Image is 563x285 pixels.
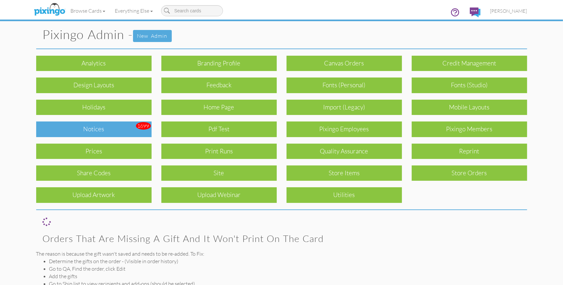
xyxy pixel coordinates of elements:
div: Feedback [161,78,277,93]
input: Search cards [161,5,223,16]
a: Everything Else [110,3,158,19]
div: Pixingo Members [412,121,527,137]
li: Add the gifts [49,273,527,280]
div: Share Codes [36,165,152,181]
h1: Pixingo Admin - [43,28,527,42]
li: Go to QA, Find the order, click Edit [49,265,527,273]
a: New admin [133,30,172,42]
div: reprint [412,144,527,159]
img: pixingo logo [32,2,67,18]
div: Canvas Orders [287,56,402,71]
div: Credit Management [412,56,527,71]
div: Home Page [161,100,277,115]
div: Fonts (Personal) [287,78,402,93]
div: Notices [36,121,152,137]
div: Holidays [36,100,152,115]
a: [PERSON_NAME] [485,3,532,19]
div: Prices [36,144,152,159]
div: Print Runs [161,144,277,159]
img: comments.svg [470,7,481,17]
div: Pdf test [161,121,277,137]
div: Site [161,165,277,181]
h2: Orders that are missing a gift and it won't print on the card [43,234,521,244]
div: Fonts (Studio) [412,78,527,93]
div: Branding profile [161,56,277,71]
div: Store Orders [412,165,527,181]
div: Upload Artwork [36,187,152,203]
div: Analytics [36,56,152,71]
div: Pixingo Employees [287,121,402,137]
div: Design Layouts [36,78,152,93]
a: Browse Cards [66,3,110,19]
div: Mobile layouts [412,100,527,115]
div: Import (legacy) [287,100,402,115]
span: [PERSON_NAME] [490,8,527,14]
li: Determine the gifts on the order - (Visible in order history) [49,258,527,265]
div: Upload Webinar [161,187,277,203]
div: 1699 [136,122,151,130]
div: Store Items [287,165,402,181]
div: The reason is because the gift wasn't saved and needs to be re-added. To Fix: [36,250,527,258]
div: Quality Assurance [287,144,402,159]
div: Utilities [287,187,402,203]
